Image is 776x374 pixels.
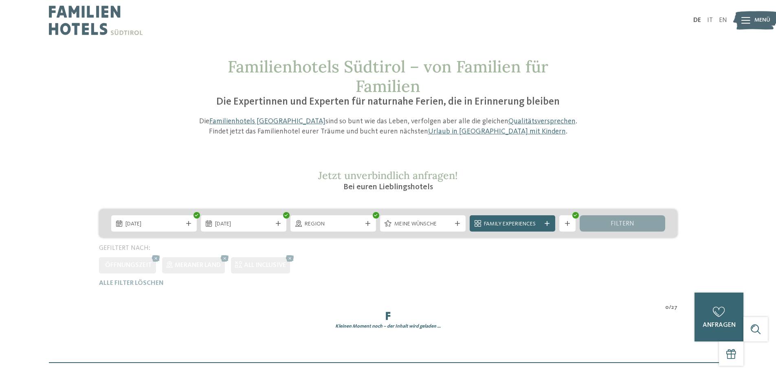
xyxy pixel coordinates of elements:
[215,220,272,228] span: [DATE]
[428,128,566,135] a: Urlaub in [GEOGRAPHIC_DATA] mit Kindern
[209,118,325,125] a: Familienhotels [GEOGRAPHIC_DATA]
[228,56,548,96] span: Familienhotels Südtirol – von Familien für Familien
[719,17,727,24] a: EN
[394,220,451,228] span: Meine Wünsche
[693,17,701,24] a: DE
[669,304,671,312] span: /
[216,97,560,107] span: Die Expertinnen und Experten für naturnahe Ferien, die in Erinnerung bleiben
[671,304,677,312] span: 27
[484,220,541,228] span: Family Experiences
[508,118,576,125] a: Qualitätsversprechen
[318,169,458,182] span: Jetzt unverbindlich anfragen!
[695,293,743,341] a: anfragen
[305,220,362,228] span: Region
[754,16,770,24] span: Menü
[93,323,684,330] div: Kleinen Moment noch – der Inhalt wird geladen …
[125,220,182,228] span: [DATE]
[703,322,736,328] span: anfragen
[343,183,433,191] span: Bei euren Lieblingshotels
[665,304,669,312] span: 0
[195,116,582,137] p: Die sind so bunt wie das Leben, verfolgen aber alle die gleichen . Findet jetzt das Familienhotel...
[707,17,713,24] a: IT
